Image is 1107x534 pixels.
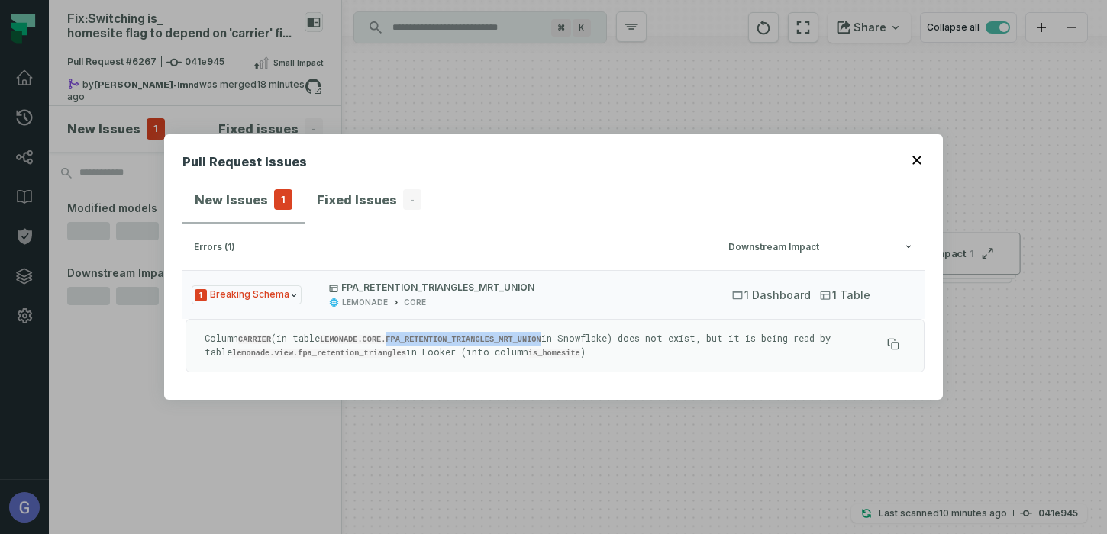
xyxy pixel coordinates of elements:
[317,191,397,209] h4: Fixed Issues
[182,270,925,381] div: errors (1)Downstream Impact
[182,153,307,177] h2: Pull Request Issues
[195,191,268,209] h4: New Issues
[528,349,580,358] code: is_homesite
[320,335,541,344] code: LEMONADE.CORE.FPA_RETENTION_TRIANGLES_MRT_UNION
[205,332,881,359] p: Column (in table in Snowflake) does not exist, but it is being read by table in Looker (into colu...
[342,297,388,308] div: LEMONADE
[194,242,719,253] div: errors (1)
[194,242,913,253] button: errors (1)Downstream Impact
[182,319,925,372] div: Issue TypeFPA_RETENTION_TRIANGLES_MRT_UNIONLEMONADECORE1 Dashboard1 Table
[820,288,870,303] span: 1 Table
[195,289,207,301] span: Severity
[182,270,925,319] button: Issue TypeFPA_RETENTION_TRIANGLES_MRT_UNIONLEMONADECORE1 Dashboard1 Table
[329,281,705,294] p: FPA_RETENTION_TRIANGLES_MRT_UNION
[232,349,406,358] code: lemonade.view.fpa_retention_triangles
[192,285,302,304] span: Issue Type
[403,189,421,211] span: -
[274,189,292,211] span: 1
[732,288,811,303] span: 1 Dashboard
[728,242,913,253] div: Downstream Impact
[238,335,271,344] code: CARRIER
[404,297,426,308] div: CORE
